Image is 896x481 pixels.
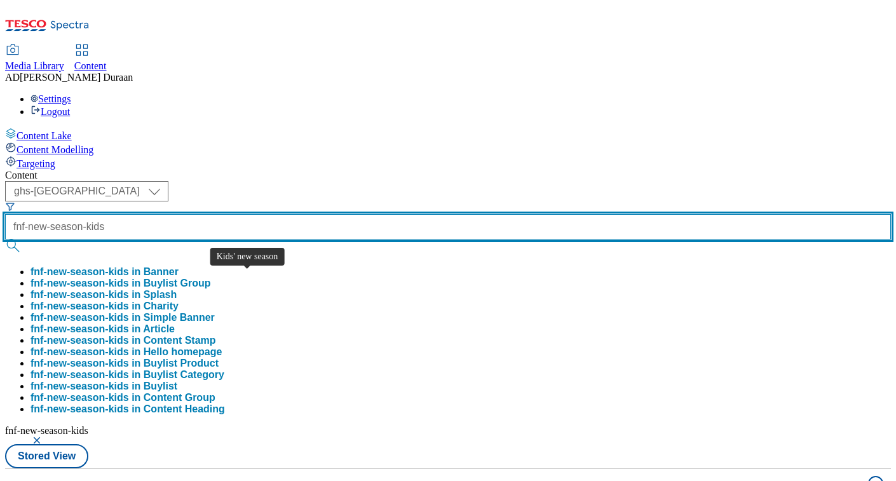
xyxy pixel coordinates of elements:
[5,72,20,83] span: AD
[5,156,891,170] a: Targeting
[31,335,216,346] button: fnf-new-season-kids in Content Stamp
[5,444,88,468] button: Stored View
[144,278,211,288] span: Buylist Group
[31,278,211,289] div: fnf-new-season-kids in
[31,312,215,323] button: fnf-new-season-kids in Simple Banner
[31,392,215,403] div: fnf-new-season-kids in
[31,278,211,289] button: fnf-new-season-kids in Buylist Group
[5,142,891,156] a: Content Modelling
[31,106,70,117] a: Logout
[74,45,107,72] a: Content
[31,392,215,403] button: fnf-new-season-kids in Content Group
[17,158,55,169] span: Targeting
[144,369,224,380] span: Buylist Category
[31,301,179,312] button: fnf-new-season-kids in Charity
[144,301,179,311] span: Charity
[31,335,216,346] div: fnf-new-season-kids in
[31,323,175,335] button: fnf-new-season-kids in Article
[5,60,64,71] span: Media Library
[31,369,224,381] div: fnf-new-season-kids in
[144,392,215,403] span: Content Group
[31,381,177,392] button: fnf-new-season-kids in Buylist
[5,425,88,436] span: fnf-new-season-kids
[31,301,179,312] div: fnf-new-season-kids in
[5,128,891,142] a: Content Lake
[5,201,15,212] svg: Search Filters
[5,170,891,181] div: Content
[5,214,891,240] input: Search
[31,346,222,358] button: fnf-new-season-kids in Hello homepage
[31,403,225,415] button: fnf-new-season-kids in Content Heading
[74,60,107,71] span: Content
[31,266,179,278] button: fnf-new-season-kids in Banner
[5,45,64,72] a: Media Library
[31,289,177,301] button: fnf-new-season-kids in Splash
[31,358,219,369] button: fnf-new-season-kids in Buylist Product
[144,335,216,346] span: Content Stamp
[31,93,71,104] a: Settings
[17,144,93,155] span: Content Modelling
[17,130,72,141] span: Content Lake
[31,369,224,381] button: fnf-new-season-kids in Buylist Category
[20,72,133,83] span: [PERSON_NAME] Duraan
